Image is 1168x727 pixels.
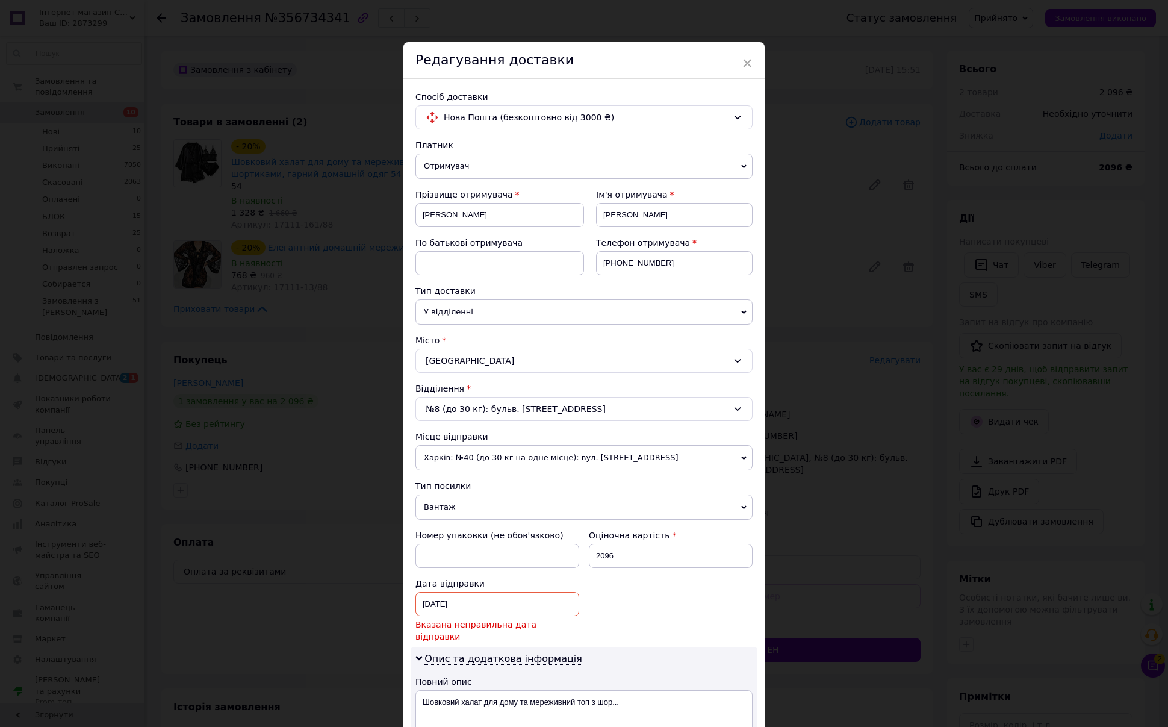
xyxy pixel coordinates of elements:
[415,154,753,179] span: Отримувач
[415,140,453,150] span: Платник
[596,238,690,248] span: Телефон отримувача
[415,619,579,643] span: Вказана неправильна дата відправки
[415,481,471,491] span: Тип посилки
[415,190,513,199] span: Прізвище отримувача
[415,382,753,395] div: Відділення
[415,397,753,421] div: №8 (до 30 кг): бульв. [STREET_ADDRESS]
[444,111,728,124] span: Нова Пошта (безкоштовно від 3000 ₴)
[415,432,488,442] span: Місце відправки
[415,495,753,520] span: Вантаж
[415,676,753,688] div: Повний опис
[403,42,765,79] div: Редагування доставки
[596,251,753,275] input: +380
[424,653,582,665] span: Опис та додаткова інформація
[415,445,753,470] span: Харків: №40 (до 30 кг на одне місце): вул. [STREET_ADDRESS]
[589,529,753,541] div: Оціночна вартість
[415,349,753,373] div: [GEOGRAPHIC_DATA]
[415,91,753,103] div: Спосіб доставки
[415,299,753,325] span: У відділенні
[415,578,579,590] div: Дата відправки
[415,286,476,296] span: Тип доставки
[596,190,668,199] span: Ім'я отримувача
[742,53,753,73] span: ×
[415,529,579,541] div: Номер упаковки (не обов'язково)
[415,238,523,248] span: По батькові отримувача
[415,334,753,346] div: Місто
